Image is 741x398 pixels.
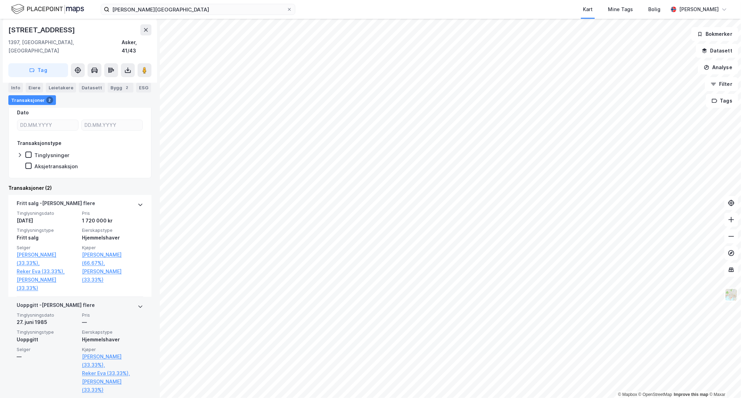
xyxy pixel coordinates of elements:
button: Tags [706,94,738,108]
div: Bygg [108,83,133,92]
a: Improve this map [674,392,708,397]
div: Fritt salg [17,234,78,242]
a: Mapbox [618,392,637,397]
span: Tinglysningsdato [17,312,78,318]
div: Transaksjonstype [17,139,61,147]
div: 2 [46,97,53,104]
div: Datasett [79,83,105,92]
a: [PERSON_NAME] (33.33%), [17,251,78,267]
div: 1 720 000 kr [82,217,143,225]
span: Kjøper [82,347,143,352]
a: [PERSON_NAME] (33.33%) [17,276,78,292]
input: DD.MM.YYYY [82,120,142,130]
div: Hjemmelshaver [82,335,143,344]
span: Tinglysningsdato [17,210,78,216]
input: Søk på adresse, matrikkel, gårdeiere, leietakere eller personer [109,4,287,15]
div: Uoppgitt [17,335,78,344]
iframe: Chat Widget [706,365,741,398]
div: Asker, 41/43 [122,38,151,55]
div: Info [8,83,23,92]
div: Aksjetransaksjon [34,163,78,170]
a: [PERSON_NAME] (33.33%) [82,267,143,284]
div: [PERSON_NAME] [679,5,719,14]
div: 1397, [GEOGRAPHIC_DATA], [GEOGRAPHIC_DATA] [8,38,122,55]
a: [PERSON_NAME] (66.67%), [82,251,143,267]
div: Uoppgitt - [PERSON_NAME] flere [17,301,95,312]
span: Selger [17,347,78,352]
input: DD.MM.YYYY [17,120,78,130]
div: Mine Tags [608,5,633,14]
div: Leietakere [46,83,76,92]
div: Kart [583,5,593,14]
img: logo.f888ab2527a4732fd821a326f86c7f29.svg [11,3,84,15]
a: Reker Eva (33.33%), [17,267,78,276]
span: Tinglysningstype [17,227,78,233]
a: [PERSON_NAME] (33.33%), [82,352,143,369]
div: Transaksjoner (2) [8,184,151,192]
div: Dato [17,108,29,117]
a: [PERSON_NAME] (33.33%) [82,377,143,394]
span: Tinglysningstype [17,329,78,335]
button: Filter [705,77,738,91]
div: 27. juni 1985 [17,318,78,326]
button: Bokmerker [691,27,738,41]
span: Pris [82,210,143,216]
span: Eierskapstype [82,227,143,233]
a: OpenStreetMap [639,392,672,397]
div: — [82,318,143,326]
div: [DATE] [17,217,78,225]
div: [STREET_ADDRESS] [8,24,76,35]
span: Eierskapstype [82,329,143,335]
div: Eiere [26,83,43,92]
span: Pris [82,312,143,318]
div: ESG [136,83,151,92]
button: Datasett [696,44,738,58]
div: Fritt salg - [PERSON_NAME] flere [17,199,95,210]
div: Tinglysninger [34,152,69,159]
img: Z [725,288,738,301]
div: — [17,352,78,361]
div: Transaksjoner [8,95,56,105]
div: 2 [124,84,131,91]
span: Kjøper [82,245,143,251]
div: Hjemmelshaver [82,234,143,242]
div: Bolig [648,5,660,14]
div: Kontrollprogram for chat [706,365,741,398]
a: Reker Eva (33.33%), [82,369,143,377]
button: Analyse [698,60,738,74]
span: Selger [17,245,78,251]
button: Tag [8,63,68,77]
